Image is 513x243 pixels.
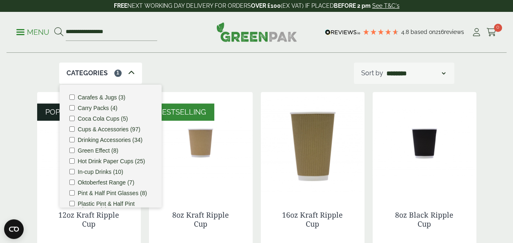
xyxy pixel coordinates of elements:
span: 216 [435,29,444,35]
img: REVIEWS.io [325,29,360,35]
a: 0 [486,26,497,38]
span: 0 [494,24,502,32]
a: Menu [16,27,49,36]
strong: OVER £100 [251,2,281,9]
a: See T&C's [372,2,400,9]
img: GreenPak Supplies [216,22,297,42]
i: Cart [486,28,497,36]
span: reviews [444,29,464,35]
label: Oktoberfest Range (7) [78,180,135,185]
span: 1 [114,70,122,77]
label: Drinking Accessories (34) [78,137,143,143]
label: Hot Drink Paper Cups (25) [78,158,145,164]
label: Pint & Half Pint Glasses (8) [78,190,147,196]
span: POPULAR [45,108,80,116]
p: Categories [67,68,108,78]
img: 8oz Black Ripple Cup -0 [373,92,476,194]
span: 4.8 [401,29,411,35]
i: My Account [471,28,482,36]
select: Shop order [385,68,447,78]
span: Based on [411,29,435,35]
button: Open CMP widget [4,219,24,239]
label: Green Effect (8) [78,148,118,153]
p: Sort by [361,68,383,78]
p: Menu [16,27,49,37]
label: Cups & Accessories (97) [78,126,140,132]
label: Carry Packs (4) [78,105,118,111]
img: 8oz Kraft Ripple Cup-0 [149,92,253,194]
a: 8oz Kraft Ripple Cup [172,210,229,229]
img: 12oz Kraft Ripple Cup-0 [37,92,141,194]
label: In-cup Drinks (10) [78,169,123,175]
label: Carafes & Jugs (3) [78,94,126,100]
div: 4.79 Stars [362,28,399,36]
a: 8oz Black Ripple Cup [395,210,453,229]
a: 16oz Kraft Ripple Cup [282,210,343,229]
strong: FREE [114,2,127,9]
img: 16oz Kraft c [261,92,364,194]
label: Coca Cola Cups (5) [78,116,128,122]
span: BESTSELLING [157,108,206,116]
strong: BEFORE 2 pm [334,2,371,9]
a: 12oz Kraft Ripple Cup [58,210,119,229]
label: Plastic Pint & Half Pint Glasses (1) [78,201,152,212]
